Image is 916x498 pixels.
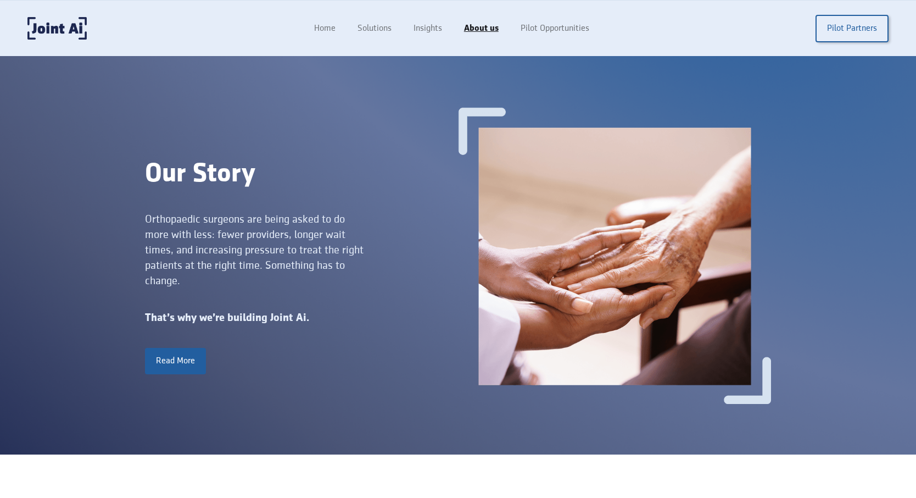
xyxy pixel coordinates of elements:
a: Pilot Partners [816,15,889,42]
a: Home [303,18,347,39]
a: About us [453,18,510,39]
a: Insights [403,18,453,39]
a: home [27,17,87,40]
a: Pilot Opportunities [510,18,600,39]
a: Solutions [347,18,403,39]
div: That’s why we’re building Joint Ai. [145,311,458,326]
a: Read More [145,348,206,374]
div: Orthopaedic surgeons are being asked to do more with less: fewer providers, longer wait times, an... [145,212,364,289]
div: Our Story [145,159,458,190]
